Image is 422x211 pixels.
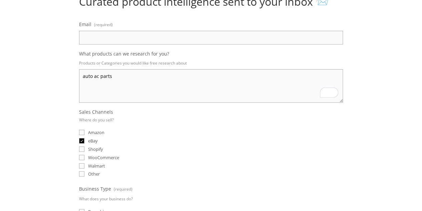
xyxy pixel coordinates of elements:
[113,184,132,194] span: (required)
[79,163,84,169] input: Walmart
[79,58,343,68] p: Products or Categories you would like free research about
[79,69,343,103] textarea: To enrich screen reader interactions, please activate Accessibility in Grammarly extension settings
[79,21,91,27] span: Email
[79,186,111,192] span: Business Type
[79,115,114,125] p: Where do you sell?
[79,155,84,160] input: WooCommerce
[79,50,169,57] span: What products can we research for you?
[88,171,100,177] span: Other
[79,130,84,135] input: Amazon
[88,138,98,144] span: eBay
[79,109,113,115] span: Sales Channels
[79,194,133,204] p: What does your business do?
[88,146,103,152] span: Shopify
[79,171,84,177] input: Other
[88,154,119,161] span: WooCommerce
[79,146,84,152] input: Shopify
[88,163,105,169] span: Walmart
[79,138,84,143] input: eBay
[94,20,112,29] span: (required)
[88,129,104,135] span: Amazon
